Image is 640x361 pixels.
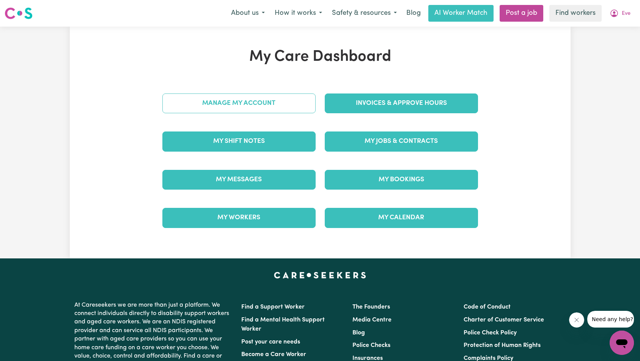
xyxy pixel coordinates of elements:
button: About us [226,5,270,21]
a: Protection of Human Rights [464,342,541,348]
span: Eve [622,9,631,18]
a: Police Checks [352,342,390,348]
a: Find a Mental Health Support Worker [241,317,325,332]
a: AI Worker Match [428,5,494,22]
a: Invoices & Approve Hours [325,93,478,113]
a: My Calendar [325,208,478,228]
a: Careseekers logo [5,5,33,22]
h1: My Care Dashboard [158,48,483,66]
iframe: Close message [569,312,584,328]
a: Careseekers home page [274,272,366,278]
button: Safety & resources [327,5,402,21]
a: Find workers [549,5,602,22]
a: Find a Support Worker [241,304,305,310]
a: Post your care needs [241,339,300,345]
a: Manage My Account [162,93,316,113]
a: Media Centre [352,317,392,323]
a: My Jobs & Contracts [325,131,478,151]
a: The Founders [352,304,390,310]
a: Become a Care Worker [241,351,306,358]
a: My Bookings [325,170,478,190]
iframe: Message from company [587,311,634,328]
a: Blog [352,330,365,336]
button: How it works [270,5,327,21]
a: Police Check Policy [464,330,517,336]
button: My Account [605,5,635,21]
a: Post a job [500,5,543,22]
a: My Workers [162,208,316,228]
a: My Messages [162,170,316,190]
a: Charter of Customer Service [464,317,544,323]
a: Code of Conduct [464,304,511,310]
img: Careseekers logo [5,6,33,20]
a: Blog [402,5,425,22]
a: My Shift Notes [162,131,316,151]
iframe: Button to launch messaging window [610,331,634,355]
